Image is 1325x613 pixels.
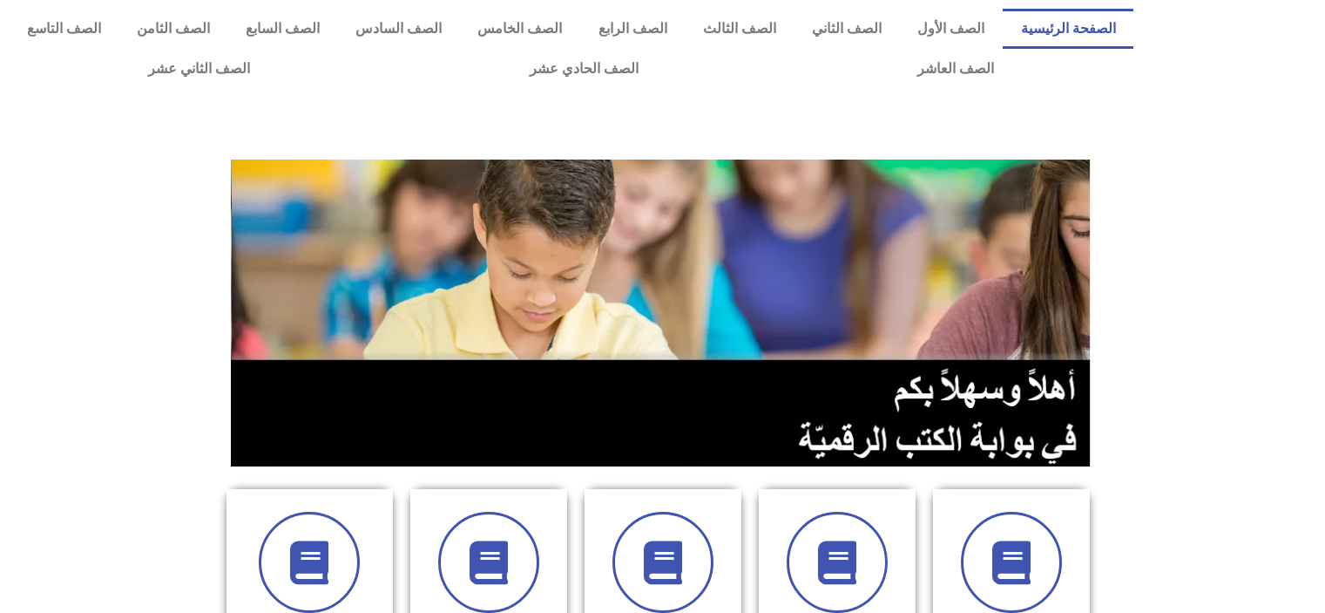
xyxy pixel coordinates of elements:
[9,9,118,49] a: الصف التاسع
[580,9,685,49] a: الصف الرابع
[460,9,580,49] a: الصف الخامس
[118,9,227,49] a: الصف الثامن
[900,9,1003,49] a: الصف الأول
[227,9,337,49] a: الصف السابع
[338,9,460,49] a: الصف السادس
[9,49,389,89] a: الصف الثاني عشر
[778,49,1133,89] a: الصف العاشر
[685,9,794,49] a: الصف الثالث
[1003,9,1133,49] a: الصفحة الرئيسية
[389,49,777,89] a: الصف الحادي عشر
[794,9,899,49] a: الصف الثاني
